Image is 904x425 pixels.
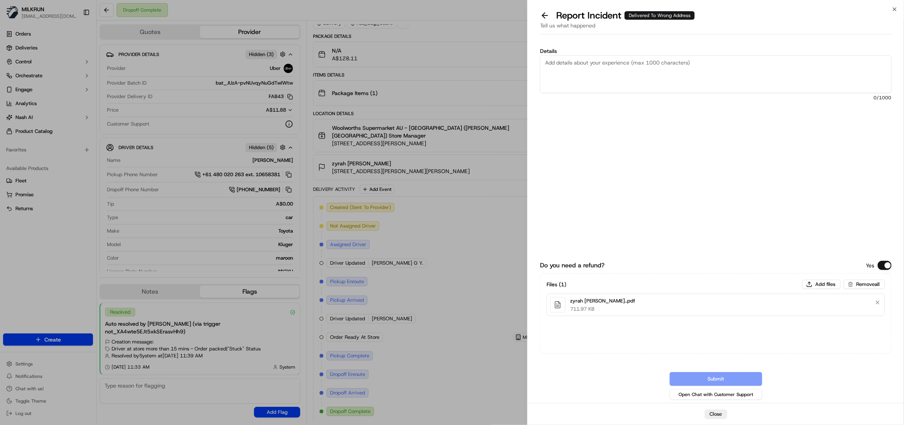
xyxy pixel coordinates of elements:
[556,9,695,22] p: Report Incident
[540,48,892,54] label: Details
[570,297,635,305] p: zyrah [PERSON_NAME]..pdf
[540,261,604,270] label: Do you need a refund?
[705,410,727,419] button: Close
[540,95,892,101] span: 0 /1000
[866,262,875,269] p: Yes
[844,280,885,289] button: Removeall
[547,280,566,288] h3: Files ( 1 )
[570,306,635,313] p: 711.97 KB
[625,11,695,20] div: Delivered To Wrong Address
[872,297,883,308] button: Remove file
[540,22,892,34] div: Tell us what happened
[802,280,841,289] button: Add files
[670,389,762,400] button: Open Chat with Customer Support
